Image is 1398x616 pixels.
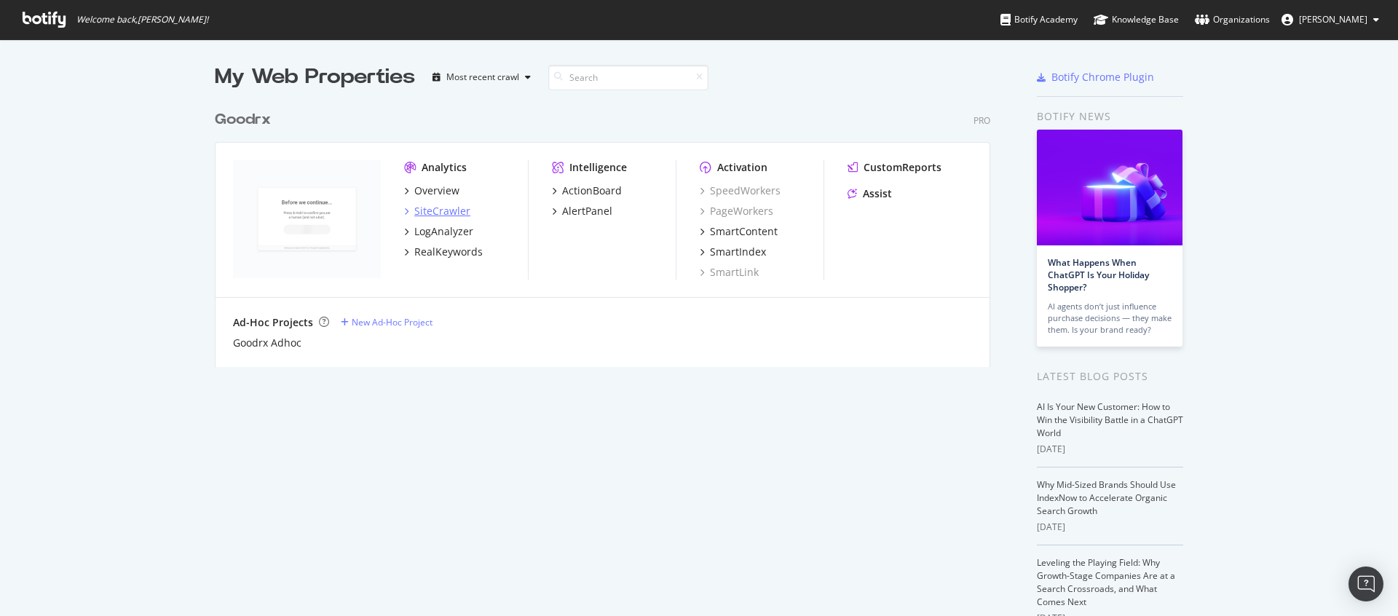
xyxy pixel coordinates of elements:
a: ActionBoard [552,183,622,198]
a: What Happens When ChatGPT Is Your Holiday Shopper? [1048,256,1149,293]
div: RealKeywords [414,245,483,259]
div: CustomReports [864,160,941,175]
a: Goodrx Adhoc [233,336,301,350]
div: Botify news [1037,108,1183,125]
div: Intelligence [569,160,627,175]
a: SpeedWorkers [700,183,781,198]
div: grid [215,92,1002,367]
a: Leveling the Playing Field: Why Growth-Stage Companies Are at a Search Crossroads, and What Comes... [1037,556,1175,608]
a: CustomReports [848,160,941,175]
a: AlertPanel [552,204,612,218]
a: RealKeywords [404,245,483,259]
a: Assist [848,186,892,201]
div: SmartContent [710,224,778,239]
div: SiteCrawler [414,204,470,218]
a: Why Mid-Sized Brands Should Use IndexNow to Accelerate Organic Search Growth [1037,478,1176,517]
input: Search [548,65,708,90]
a: New Ad-Hoc Project [341,316,433,328]
a: Botify Chrome Plugin [1037,70,1154,84]
div: Pro [974,114,990,127]
button: [PERSON_NAME] [1270,8,1391,31]
button: Most recent crawl [427,66,537,89]
div: Goodrx [215,109,271,130]
div: Botify Academy [1000,12,1078,27]
div: [DATE] [1037,443,1183,456]
a: SmartLink [700,265,759,280]
img: What Happens When ChatGPT Is Your Holiday Shopper? [1037,130,1182,245]
div: New Ad-Hoc Project [352,316,433,328]
div: Botify Chrome Plugin [1051,70,1154,84]
div: Overview [414,183,459,198]
div: Assist [863,186,892,201]
div: AlertPanel [562,204,612,218]
a: SmartIndex [700,245,766,259]
div: Open Intercom Messenger [1348,566,1383,601]
div: AI agents don’t just influence purchase decisions — they make them. Is your brand ready? [1048,301,1172,336]
span: Welcome back, [PERSON_NAME] ! [76,14,208,25]
div: My Web Properties [215,63,415,92]
div: Knowledge Base [1094,12,1179,27]
a: Overview [404,183,459,198]
a: SiteCrawler [404,204,470,218]
div: SmartIndex [710,245,766,259]
div: Ad-Hoc Projects [233,315,313,330]
img: goodrx.com [233,160,381,278]
a: LogAnalyzer [404,224,473,239]
span: Jacob Hurwith [1299,13,1367,25]
a: Goodrx [215,109,277,130]
a: SmartContent [700,224,778,239]
div: Most recent crawl [446,73,519,82]
div: Organizations [1195,12,1270,27]
div: ActionBoard [562,183,622,198]
div: LogAnalyzer [414,224,473,239]
div: Analytics [422,160,467,175]
a: PageWorkers [700,204,773,218]
a: AI Is Your New Customer: How to Win the Visibility Battle in a ChatGPT World [1037,400,1183,439]
div: Activation [717,160,767,175]
div: Latest Blog Posts [1037,368,1183,384]
div: [DATE] [1037,521,1183,534]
